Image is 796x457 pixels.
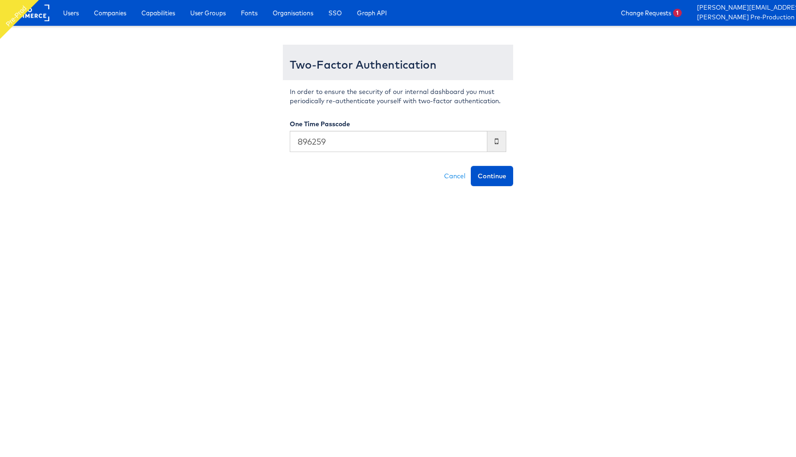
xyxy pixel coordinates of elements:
span: Fonts [241,8,258,18]
button: Continue [471,166,513,186]
input: Enter the code [290,131,487,152]
a: [PERSON_NAME][EMAIL_ADDRESS][PERSON_NAME][DOMAIN_NAME] [697,3,789,13]
span: Users [63,8,79,18]
a: [PERSON_NAME] Pre-Production [697,13,789,23]
p: In order to ensure the security of our internal dashboard you must periodically re-authenticate y... [290,87,506,105]
a: Fonts [234,5,264,21]
a: Users [56,5,86,21]
span: User Groups [190,8,226,18]
span: SSO [328,8,342,18]
a: Organisations [266,5,320,21]
span: 1 [673,9,682,17]
a: Change Requests1 [614,5,689,21]
a: Companies [87,5,133,21]
h3: Two-Factor Authentication [290,59,506,70]
a: Graph API [350,5,394,21]
span: Capabilities [141,8,175,18]
a: User Groups [183,5,233,21]
span: Organisations [273,8,313,18]
span: Companies [94,8,126,18]
a: Cancel [439,166,471,186]
label: One Time Passcode [290,119,350,129]
a: Capabilities [135,5,182,21]
a: SSO [322,5,349,21]
span: Graph API [357,8,387,18]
